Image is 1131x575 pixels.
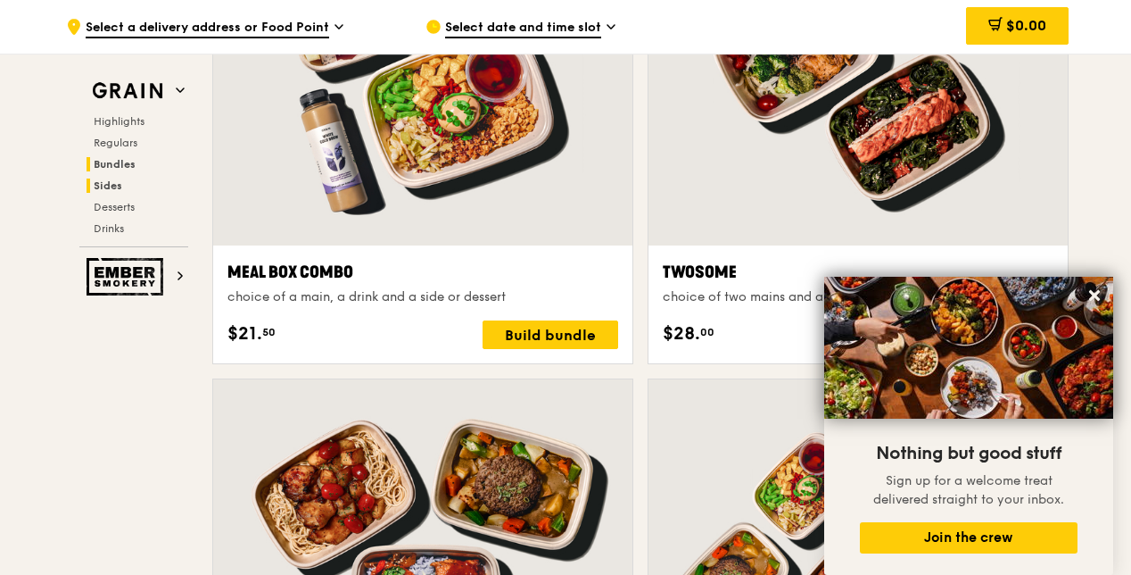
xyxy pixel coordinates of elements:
[227,260,618,285] div: Meal Box Combo
[1006,17,1046,34] span: $0.00
[663,260,1053,285] div: Twosome
[94,179,122,192] span: Sides
[483,321,618,349] div: Build bundle
[262,325,276,339] span: 50
[227,288,618,306] div: choice of a main, a drink and a side or dessert
[87,258,169,296] img: Ember Smokery web logo
[86,19,329,38] span: Select a delivery address or Food Point
[873,473,1064,507] span: Sign up for a welcome treat delivered straight to your inbox.
[876,443,1061,464] span: Nothing but good stuff
[663,288,1053,306] div: choice of two mains and an option of drinks, desserts and sides
[445,19,601,38] span: Select date and time slot
[94,137,137,149] span: Regulars
[94,115,144,128] span: Highlights
[824,277,1113,419] img: DSC07876-Edit02-Large.jpeg
[700,325,714,339] span: 00
[87,75,169,107] img: Grain web logo
[94,201,135,213] span: Desserts
[94,222,124,235] span: Drinks
[227,321,262,347] span: $21.
[663,321,700,347] span: $28.
[94,158,136,171] span: Bundles
[860,522,1077,554] button: Join the crew
[1080,281,1109,310] button: Close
